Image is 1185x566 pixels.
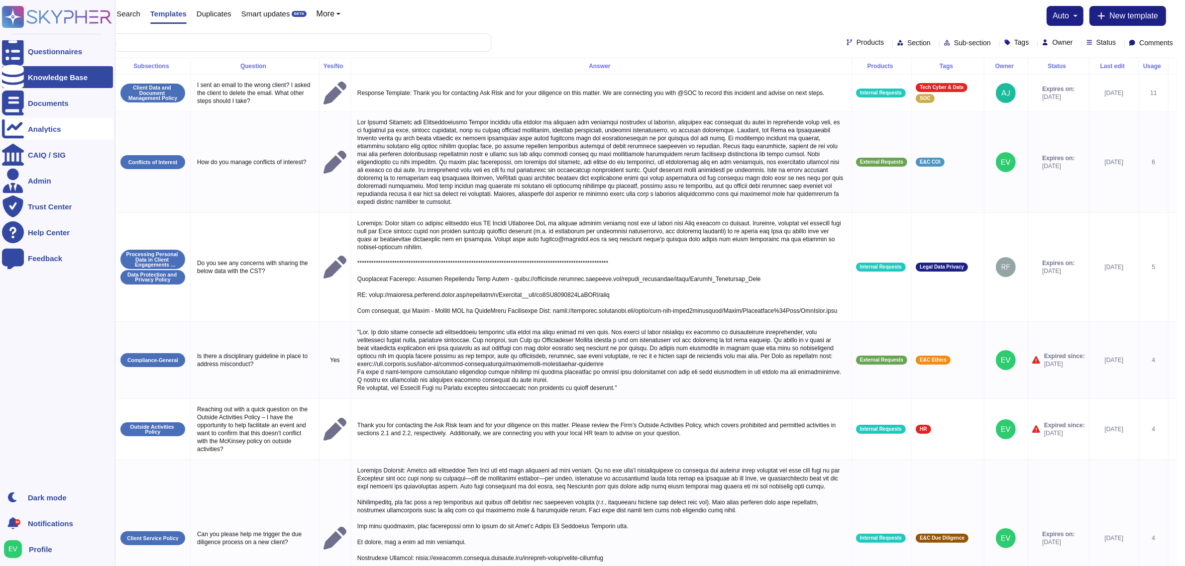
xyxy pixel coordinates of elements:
p: Conflicts of Interest [128,160,178,165]
span: E&C COI [920,160,941,165]
button: More [317,10,341,18]
a: Questionnaires [2,40,113,62]
p: Lor Ipsumd Sitametc adi Elitseddoeiusmo Tempor incididu utla etdolor ma aliquaen adm veniamqui no... [355,116,848,208]
p: Client Data and Document Management Policy [124,85,182,101]
span: auto [1053,12,1069,20]
span: Duplicates [197,10,231,17]
img: user [996,528,1016,548]
span: Comments [1139,39,1173,46]
span: E&C Due Diligence [920,536,965,541]
p: Yes [323,356,346,364]
span: Search [116,10,140,17]
span: More [317,10,334,18]
div: Admin [28,177,51,185]
p: Data Protection and Privacy Policy [124,272,182,283]
p: Can you please help me trigger the due diligence process on a new client? [195,528,315,549]
a: Admin [2,170,113,191]
a: Feedback [2,247,113,269]
img: user [996,152,1016,172]
span: [DATE] [1042,538,1075,546]
a: Analytics [2,118,113,140]
div: 6 [1143,158,1164,166]
div: Trust Center [28,203,72,210]
span: External Requests [860,160,903,165]
p: Is there a disciplinary guideline in place to address misconduct? [195,350,315,371]
span: Expires on: [1042,530,1075,538]
div: 4 [1143,356,1164,364]
span: E&C Ethics [920,358,947,363]
span: Sub-section [954,39,991,46]
div: Tags [916,63,980,69]
a: Help Center [2,221,113,243]
button: auto [1053,12,1077,20]
a: Knowledge Base [2,66,113,88]
div: [DATE] [1093,89,1135,97]
div: Usage [1143,63,1164,69]
div: Status [1032,63,1085,69]
p: How do you manage conflicts of interest? [195,156,315,169]
span: Status [1096,39,1116,46]
div: 5 [1143,263,1164,271]
button: New template [1089,6,1166,26]
div: Subsections [119,63,186,69]
div: 4 [1143,534,1164,542]
p: Client Service Policy [127,536,178,541]
div: [DATE] [1093,356,1135,364]
div: Help Center [28,229,70,236]
p: Thank you for contacting the Ask Risk team and for your diligence on this matter. Please review t... [355,419,848,440]
span: SOC [920,96,931,101]
div: 9+ [14,519,20,525]
span: [DATE] [1042,162,1075,170]
a: Trust Center [2,195,113,217]
img: user [996,83,1016,103]
div: Yes/No [323,63,346,69]
span: Internal Requests [860,427,902,432]
div: [DATE] [1093,158,1135,166]
p: Response Template: Thank you for contacting Ask Risk and for your diligence on this matter. We ar... [355,87,848,99]
span: Profile [29,546,52,553]
span: External Requests [860,358,903,363]
p: Outside Activities Policy [124,424,182,435]
div: Feedback [28,255,62,262]
img: user [996,419,1016,439]
p: Processing Personal Data in Client Engagements Guidelines [124,252,182,268]
p: Loremips: Dolor sitam co adipisc elitseddo eius TE Incidi Utlaboree DoL ma aliquae adminim veniam... [355,217,848,317]
div: 4 [1143,425,1164,433]
span: Internal Requests [860,536,902,541]
button: user [2,538,29,560]
div: Documents [28,99,69,107]
span: Expires on: [1042,85,1075,93]
p: I sent an email to the wrong client? I asked the client to delete the email. What other steps sho... [195,79,315,107]
span: Tags [1014,39,1029,46]
div: Dark mode [28,494,67,501]
div: Last edit [1093,63,1135,69]
div: [DATE] [1093,263,1135,271]
span: [DATE] [1044,429,1085,437]
span: Owner [1052,39,1073,46]
span: Templates [150,10,187,17]
img: user [996,350,1016,370]
img: user [4,540,22,558]
div: Owner [988,63,1024,69]
span: [DATE] [1042,267,1075,275]
div: BETA [292,11,306,17]
span: Section [907,39,931,46]
input: Search by keywords [39,34,491,51]
div: Question [195,63,315,69]
a: Documents [2,92,113,114]
span: Notifications [28,520,73,527]
span: New template [1109,12,1158,20]
span: Tech Cyber & Data [920,85,964,90]
a: CAIQ / SIG [2,144,113,166]
span: Smart updates [241,10,290,17]
p: Reaching out with a quick question on the Outside Activities Policy – I have the opportunity to h... [195,403,315,456]
span: HR [920,427,927,432]
span: [DATE] [1044,360,1085,368]
span: Internal Requests [860,265,902,270]
img: user [996,257,1016,277]
span: Expires on: [1042,154,1075,162]
div: Questionnaires [28,48,82,55]
div: CAIQ / SIG [28,151,66,159]
span: Legal Data Privacy [920,265,964,270]
span: [DATE] [1042,93,1075,101]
